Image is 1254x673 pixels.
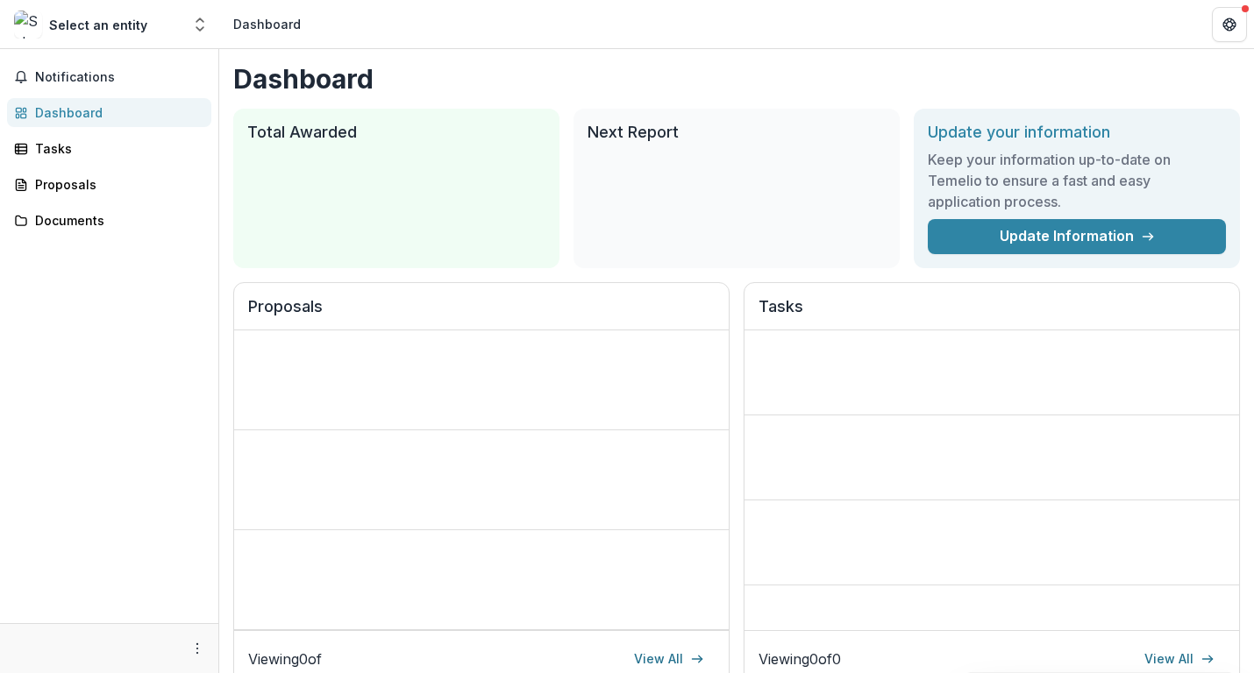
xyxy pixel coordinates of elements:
a: View All [1134,645,1225,673]
h3: Keep your information up-to-date on Temelio to ensure a fast and easy application process. [928,149,1226,212]
div: Tasks [35,139,197,158]
a: Update Information [928,219,1226,254]
h2: Proposals [248,297,715,330]
p: Viewing 0 of [248,648,322,669]
span: Notifications [35,70,204,85]
div: Dashboard [35,103,197,122]
img: Select an entity [14,11,42,39]
a: View All [623,645,715,673]
div: Proposals [35,175,197,194]
a: Documents [7,206,211,235]
a: Proposals [7,170,211,199]
button: Notifications [7,63,211,91]
a: Dashboard [7,98,211,127]
button: Open entity switcher [188,7,212,42]
h2: Tasks [759,297,1225,330]
div: Documents [35,211,197,230]
p: Viewing 0 of 0 [759,648,841,669]
div: Dashboard [233,15,301,33]
h1: Dashboard [233,63,1240,95]
nav: breadcrumb [226,11,308,37]
h2: Update your information [928,123,1226,142]
div: Select an entity [49,16,147,34]
a: Tasks [7,134,211,163]
h2: Total Awarded [247,123,545,142]
h2: Next Report [588,123,886,142]
button: More [187,638,208,659]
button: Get Help [1212,7,1247,42]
